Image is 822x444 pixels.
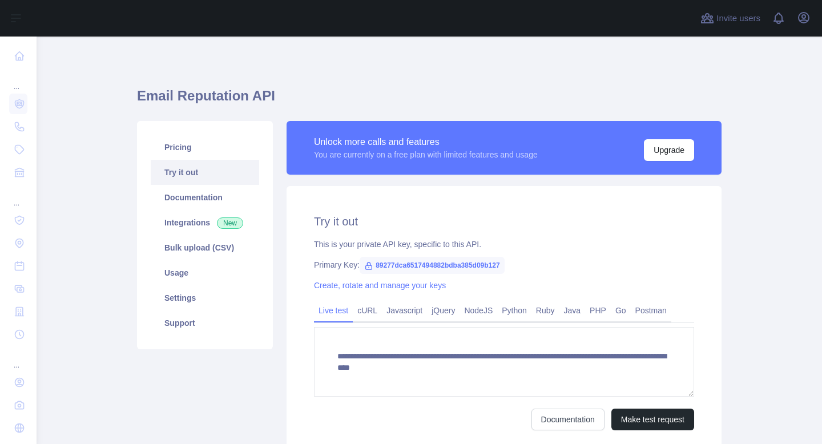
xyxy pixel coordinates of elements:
[531,409,605,430] a: Documentation
[353,301,382,320] a: cURL
[151,185,259,210] a: Documentation
[531,301,559,320] a: Ruby
[137,87,722,114] h1: Email Reputation API
[151,285,259,310] a: Settings
[427,301,460,320] a: jQuery
[631,301,671,320] a: Postman
[314,213,694,229] h2: Try it out
[611,409,694,430] button: Make test request
[559,301,586,320] a: Java
[151,160,259,185] a: Try it out
[611,301,631,320] a: Go
[9,185,27,208] div: ...
[644,139,694,161] button: Upgrade
[314,301,353,320] a: Live test
[151,235,259,260] a: Bulk upload (CSV)
[9,347,27,370] div: ...
[585,301,611,320] a: PHP
[314,135,538,149] div: Unlock more calls and features
[497,301,531,320] a: Python
[314,239,694,250] div: This is your private API key, specific to this API.
[314,149,538,160] div: You are currently on a free plan with limited features and usage
[314,281,446,290] a: Create, rotate and manage your keys
[360,257,505,274] span: 89277dca6517494882bdba385d09b127
[9,68,27,91] div: ...
[382,301,427,320] a: Javascript
[716,12,760,25] span: Invite users
[460,301,497,320] a: NodeJS
[151,210,259,235] a: Integrations New
[151,135,259,160] a: Pricing
[151,260,259,285] a: Usage
[217,217,243,229] span: New
[314,259,694,271] div: Primary Key:
[698,9,763,27] button: Invite users
[151,310,259,336] a: Support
